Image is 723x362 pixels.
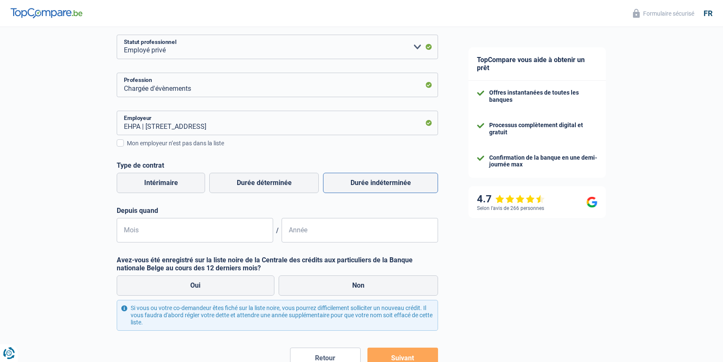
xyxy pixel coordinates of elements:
button: Formulaire sécurisé [628,6,699,20]
img: TopCompare Logo [11,8,82,18]
input: AAAA [282,218,438,242]
div: Si vous ou votre co-demandeur êtes fiché sur la liste noire, vous pourrez difficilement sollicite... [117,300,438,330]
label: Oui [117,275,274,296]
input: Cherchez votre employeur [117,111,438,135]
div: Mon employeur n’est pas dans la liste [127,139,438,148]
label: Non [279,275,438,296]
input: MM [117,218,273,242]
span: / [273,226,282,234]
div: Processus complètement digital et gratuit [489,122,597,136]
div: 4.7 [477,193,545,205]
div: fr [704,9,712,18]
label: Durée déterminée [209,173,319,193]
label: Depuis quand [117,207,438,215]
label: Durée indéterminée [323,173,438,193]
div: Offres instantanées de toutes les banques [489,89,597,103]
div: Confirmation de la banque en une demi-journée max [489,154,597,169]
label: Avez-vous été enregistré sur la liste noire de la Centrale des crédits aux particuliers de la Ban... [117,256,438,272]
div: TopCompare vous aide à obtenir un prêt [468,47,606,81]
div: Selon l’avis de 266 personnes [477,205,544,211]
label: Type de contrat [117,161,438,169]
label: Intérimaire [117,173,205,193]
